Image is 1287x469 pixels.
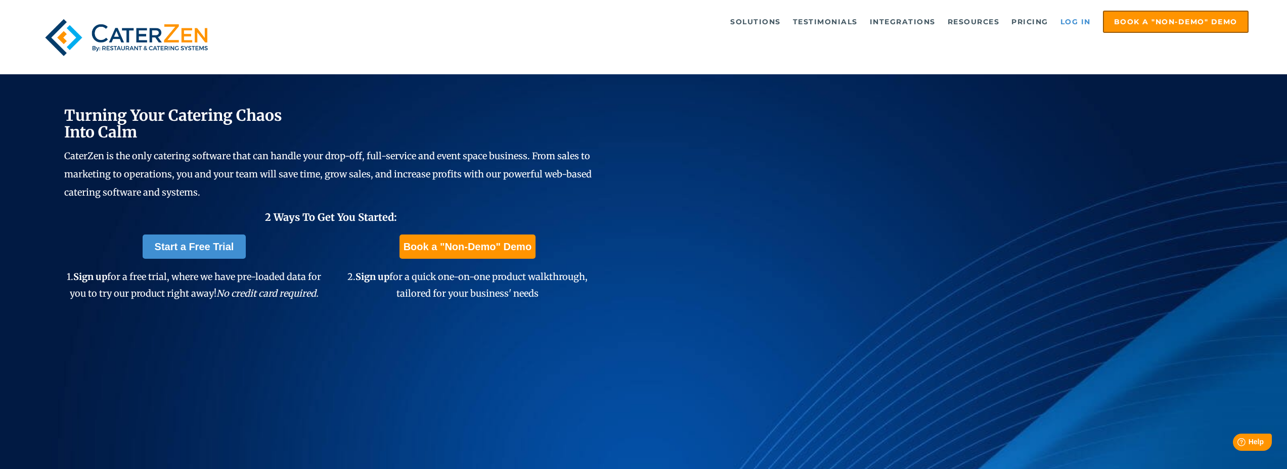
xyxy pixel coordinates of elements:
a: Pricing [1006,12,1053,32]
span: 1. for a free trial, where we have pre-loaded data for you to try our product right away! [67,271,321,299]
a: Book a "Non-Demo" Demo [1103,11,1249,33]
img: caterzen [38,11,214,64]
div: Navigation Menu [245,11,1248,33]
a: Resources [943,12,1005,32]
span: Turning Your Catering Chaos Into Calm [64,106,282,142]
em: No credit card required. [216,288,319,299]
span: 2 Ways To Get You Started: [265,211,397,223]
a: Book a "Non-Demo" Demo [400,234,536,259]
a: Start a Free Trial [143,234,246,259]
span: Sign up [73,271,107,283]
a: Integrations [865,12,941,32]
span: Sign up [356,271,389,283]
a: Testimonials [788,12,863,32]
a: Log in [1055,12,1096,32]
span: CaterZen is the only catering software that can handle your drop-off, full-service and event spac... [64,150,592,198]
a: Solutions [725,12,786,32]
span: 2. for a quick one-on-one product walkthrough, tailored for your business' needs [347,271,588,299]
iframe: Help widget launcher [1197,430,1276,458]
